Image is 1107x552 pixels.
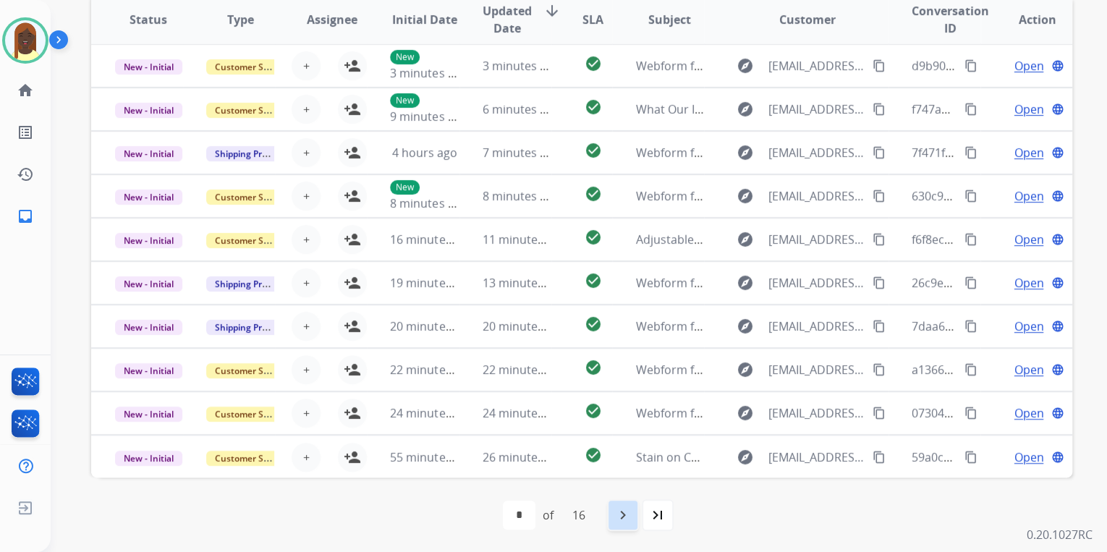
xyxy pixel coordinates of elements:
[768,231,864,248] span: [EMAIL_ADDRESS][DOMAIN_NAME]
[648,11,691,28] span: Subject
[344,404,361,422] mat-icon: person_add
[390,180,420,195] p: New
[964,103,977,116] mat-icon: content_copy
[483,2,532,37] span: Updated Date
[292,182,321,211] button: +
[115,59,182,75] span: New - Initial
[344,57,361,75] mat-icon: person_add
[292,399,321,428] button: +
[115,276,182,292] span: New - Initial
[964,190,977,203] mat-icon: content_copy
[390,195,467,211] span: 8 minutes ago
[483,145,560,161] span: 7 minutes ago
[1051,407,1064,420] mat-icon: language
[736,274,753,292] mat-icon: explore
[543,2,561,20] mat-icon: arrow_downward
[584,315,601,333] mat-icon: check_circle
[1051,190,1064,203] mat-icon: language
[303,361,310,378] span: +
[736,449,753,466] mat-icon: explore
[206,59,300,75] span: Customer Support
[115,190,182,205] span: New - Initial
[390,232,474,247] span: 16 minutes ago
[115,451,182,466] span: New - Initial
[584,142,601,159] mat-icon: check_circle
[307,11,357,28] span: Assignee
[768,144,864,161] span: [EMAIL_ADDRESS][DOMAIN_NAME]
[1014,449,1043,466] span: Open
[292,51,321,80] button: +
[206,103,300,118] span: Customer Support
[390,65,467,81] span: 3 minutes ago
[964,451,977,464] mat-icon: content_copy
[1014,274,1043,292] span: Open
[390,362,474,378] span: 22 minutes ago
[873,233,886,246] mat-icon: content_copy
[635,449,718,465] span: Stain on Couch
[303,101,310,118] span: +
[206,320,305,335] span: Shipping Protection
[964,59,977,72] mat-icon: content_copy
[483,58,560,74] span: 3 minutes ago
[584,185,601,203] mat-icon: check_circle
[873,320,886,333] mat-icon: content_copy
[635,275,963,291] span: Webform from [EMAIL_ADDRESS][DOMAIN_NAME] on [DATE]
[1051,233,1064,246] mat-icon: language
[635,318,963,334] span: Webform from [EMAIL_ADDRESS][DOMAIN_NAME] on [DATE]
[635,362,963,378] span: Webform from [EMAIL_ADDRESS][DOMAIN_NAME] on [DATE]
[1014,318,1043,335] span: Open
[206,407,300,422] span: Customer Support
[391,11,457,28] span: Initial Date
[17,166,34,183] mat-icon: history
[292,312,321,341] button: +
[1051,363,1064,376] mat-icon: language
[561,501,597,530] div: 16
[206,233,300,248] span: Customer Support
[390,50,420,64] p: New
[344,449,361,466] mat-icon: person_add
[584,55,601,72] mat-icon: check_circle
[1014,187,1043,205] span: Open
[303,231,310,248] span: +
[303,57,310,75] span: +
[873,103,886,116] mat-icon: content_copy
[582,11,603,28] span: SLA
[115,407,182,422] span: New - Initial
[1014,361,1043,378] span: Open
[115,363,182,378] span: New - Initial
[390,318,474,334] span: 20 minutes ago
[483,318,567,334] span: 20 minutes ago
[483,405,567,421] span: 24 minutes ago
[1014,57,1043,75] span: Open
[292,355,321,384] button: +
[635,188,963,204] span: Webform from [EMAIL_ADDRESS][DOMAIN_NAME] on [DATE]
[964,146,977,159] mat-icon: content_copy
[635,101,866,117] span: What Our Infüsiasts Are Raving About... 👀
[873,59,886,72] mat-icon: content_copy
[873,146,886,159] mat-icon: content_copy
[227,11,254,28] span: Type
[964,407,977,420] mat-icon: content_copy
[964,233,977,246] mat-icon: content_copy
[736,144,753,161] mat-icon: explore
[584,402,601,420] mat-icon: check_circle
[206,276,305,292] span: Shipping Protection
[292,138,321,167] button: +
[483,362,567,378] span: 22 minutes ago
[5,20,46,61] img: avatar
[736,231,753,248] mat-icon: explore
[206,190,300,205] span: Customer Support
[768,57,864,75] span: [EMAIL_ADDRESS][DOMAIN_NAME]
[736,101,753,118] mat-icon: explore
[873,190,886,203] mat-icon: content_copy
[873,407,886,420] mat-icon: content_copy
[873,363,886,376] mat-icon: content_copy
[736,318,753,335] mat-icon: explore
[206,363,300,378] span: Customer Support
[768,449,864,466] span: [EMAIL_ADDRESS][DOMAIN_NAME]
[206,146,305,161] span: Shipping Protection
[635,405,963,421] span: Webform from [EMAIL_ADDRESS][DOMAIN_NAME] on [DATE]
[390,93,420,108] p: New
[964,363,977,376] mat-icon: content_copy
[1014,231,1043,248] span: Open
